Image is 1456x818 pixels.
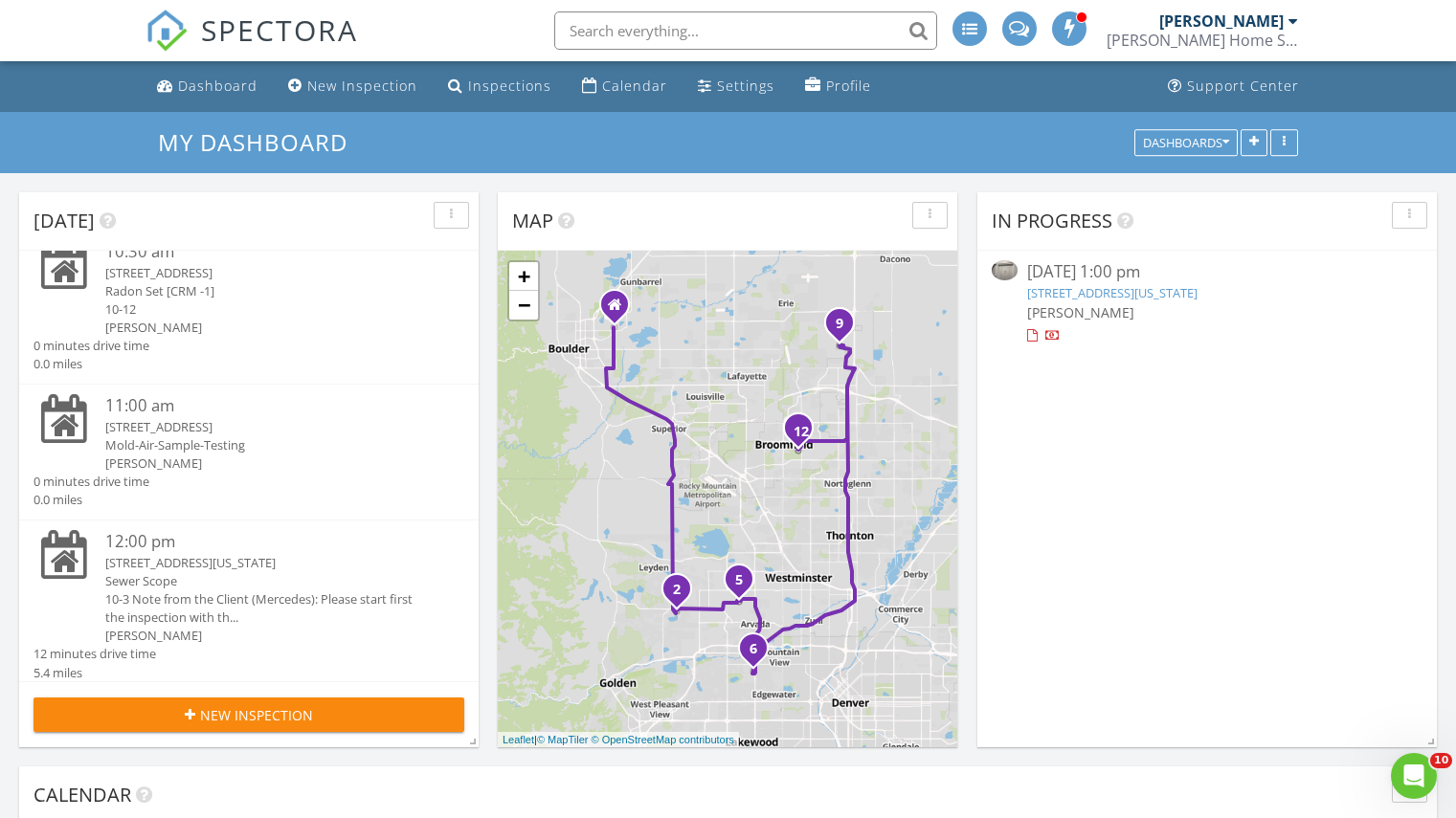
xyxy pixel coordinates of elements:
a: Leaflet [503,734,534,745]
div: [PERSON_NAME] [105,454,429,473]
span: In Progress [992,208,1112,233]
a: New Inspection [280,69,425,104]
div: 10:30 am [105,240,429,264]
a: © MapTiler [537,734,589,745]
div: 3380 Yarrow St , Wheat Ridge, Colorado 80033 [753,648,765,659]
button: New Inspection [34,697,464,732]
a: © OpenStreetMap contributors [592,734,734,745]
img: The Best Home Inspection Software - Spectora [146,10,188,52]
div: | [498,732,739,748]
div: 0 minutes drive time [34,473,149,491]
div: Support Center [1187,77,1299,95]
a: 10:30 am [STREET_ADDRESS] Radon Set [CRM -1] 10-12 [PERSON_NAME] 0 minutes drive time 0.0 miles [34,240,464,374]
div: Sewer Scope [105,572,429,590]
a: Zoom out [509,291,538,320]
div: 8966 W 67th Ave, Arvada, CO 80004 [739,579,750,590]
i: 9 [836,318,843,331]
div: [STREET_ADDRESS] [105,264,429,282]
div: New Inspection [307,77,417,95]
a: [DATE] 1:00 pm [STREET_ADDRESS][US_STATE] [PERSON_NAME] [992,260,1422,345]
div: [STREET_ADDRESS] [105,418,429,436]
div: 17848 Gallup St, Broomfield, CO 80023 [840,322,851,334]
div: Calendar [602,77,667,95]
div: Dashboards [1143,136,1229,149]
a: Calendar [574,69,675,104]
i: 2 [673,584,681,597]
div: 10-3 Note from the Client (Mercedes): Please start first the inspection with th... [105,590,429,627]
a: SPECTORA [146,26,358,66]
a: Support Center [1160,69,1307,104]
i: 12 [794,426,809,439]
div: 11:00 am [105,394,429,418]
span: Map [512,208,553,233]
div: 0 minutes drive time [34,337,149,355]
a: My Dashboard [158,126,364,158]
a: Settings [690,69,782,104]
span: New Inspection [200,705,313,725]
div: 6266 Holman St , Arvada, Colorado 80004 [677,588,688,600]
div: 5.4 miles [34,664,156,682]
div: [PERSON_NAME] [1159,11,1284,31]
div: 0.0 miles [34,355,149,373]
div: Radon Set [CRM -1] [105,282,429,300]
i: 5 [735,574,743,587]
span: SPECTORA [201,10,358,50]
div: Inspections [468,77,551,95]
a: [STREET_ADDRESS][US_STATE] [1027,284,1198,301]
iframe: Intercom live chat [1391,753,1437,799]
div: Settings [717,77,774,95]
div: Scott Home Services, LLC [1107,31,1298,50]
div: 3824 Red Deer Trl Unit B, Broomfield, Colorado 80020 [798,428,810,439]
div: 0.0 miles [34,491,149,509]
div: 10-12 [105,300,429,319]
img: 9324954%2Fcover_photos%2FfTmdXxq1B3cK2ce9SHRV%2Fsmall.jpg [992,260,1018,280]
div: [STREET_ADDRESS][US_STATE] [105,554,429,572]
a: 12:00 pm [STREET_ADDRESS][US_STATE] Sewer Scope 10-3 Note from the Client (Mercedes): Please star... [34,530,464,682]
span: 10 [1430,753,1452,768]
i: 6 [750,643,757,656]
button: Dashboards [1134,129,1238,156]
span: [PERSON_NAME] [1027,303,1134,321]
a: Dashboard [149,69,265,104]
a: 11:00 am [STREET_ADDRESS] Mold-Air-Sample-Testing [PERSON_NAME] 0 minutes drive time 0.0 miles [34,394,464,510]
div: Profile [826,77,871,95]
span: [DATE] [34,208,95,233]
div: [DATE] 1:00 pm [1027,260,1386,284]
a: Profile [797,69,879,104]
div: Mold-Air-Sample-Testing [105,436,429,454]
a: Zoom in [509,262,538,291]
div: 12:00 pm [105,530,429,554]
div: Dashboard [178,77,258,95]
div: [PERSON_NAME] [105,319,429,337]
div: 12 minutes drive time [34,645,156,663]
span: Calendar [34,782,131,807]
div: 5505 Valmont Road Lot 47, Boulder CO 80301 [615,304,626,316]
input: Search everything... [554,11,937,50]
a: Inspections [440,69,559,104]
div: [PERSON_NAME] [105,627,429,645]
